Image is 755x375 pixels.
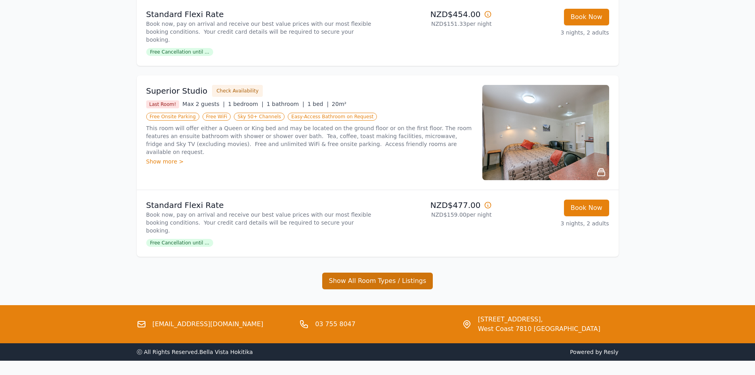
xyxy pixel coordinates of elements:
[146,100,180,108] span: Last Room!
[322,273,433,289] button: Show All Room Types / Listings
[146,20,375,44] p: Book now, pay on arrival and receive our best value prices with our most flexible booking conditi...
[146,113,199,121] span: Free Onsite Parking
[137,349,253,355] span: ⓒ All Rights Reserved. Bella Vista Hokitika
[564,200,609,216] button: Book Now
[478,315,600,324] span: [STREET_ADDRESS],
[498,219,609,227] p: 3 nights, 2 adults
[332,101,346,107] span: 20m²
[182,101,225,107] span: Max 2 guests |
[146,211,375,235] p: Book now, pay on arrival and receive our best value prices with our most flexible booking conditi...
[212,85,263,97] button: Check Availability
[381,20,492,28] p: NZD$151.33 per night
[146,48,213,56] span: Free Cancellation until ...
[308,101,329,107] span: 1 bed |
[146,158,473,165] div: Show more >
[234,113,285,121] span: Sky 50+ Channels
[381,211,492,219] p: NZD$159.00 per night
[146,200,375,211] p: Standard Flexi Rate
[381,348,619,356] span: Powered by
[564,9,609,25] button: Book Now
[315,319,356,329] a: 03 755 8047
[604,349,618,355] a: Resly
[146,239,213,247] span: Free Cancellation until ...
[146,124,473,156] p: This room will offer either a Queen or King bed and may be located on the ground floor or on the ...
[478,324,600,334] span: West Coast 7810 [GEOGRAPHIC_DATA]
[381,9,492,20] p: NZD$454.00
[146,85,208,96] h3: Superior Studio
[146,9,375,20] p: Standard Flexi Rate
[228,101,264,107] span: 1 bedroom |
[267,101,304,107] span: 1 bathroom |
[153,319,264,329] a: [EMAIL_ADDRESS][DOMAIN_NAME]
[203,113,231,121] span: Free WiFi
[288,113,377,121] span: Easy-Access Bathroom on Request
[498,29,609,37] p: 3 nights, 2 adults
[381,200,492,211] p: NZD$477.00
